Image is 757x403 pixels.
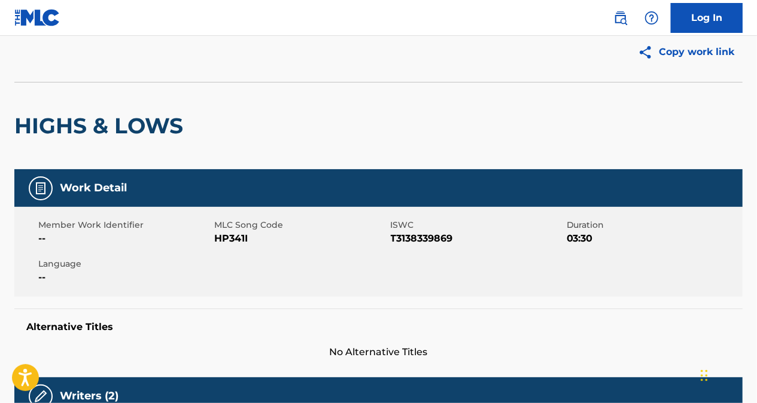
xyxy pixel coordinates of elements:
[214,231,387,246] span: HP341I
[391,231,564,246] span: T3138339869
[38,219,211,231] span: Member Work Identifier
[638,45,659,60] img: Copy work link
[14,9,60,26] img: MLC Logo
[214,219,387,231] span: MLC Song Code
[697,346,757,403] iframe: Chat Widget
[14,112,189,139] h2: HIGHS & LOWS
[640,6,664,30] div: Help
[60,181,127,195] h5: Work Detail
[26,321,731,333] h5: Alternative Titles
[38,258,211,270] span: Language
[671,3,743,33] a: Log In
[567,219,740,231] span: Duration
[630,37,743,67] button: Copy work link
[701,358,708,393] div: Drag
[38,231,211,246] span: --
[644,11,659,25] img: help
[609,6,633,30] a: Public Search
[613,11,628,25] img: search
[391,219,564,231] span: ISWC
[34,181,48,196] img: Work Detail
[567,231,740,246] span: 03:30
[14,345,743,359] span: No Alternative Titles
[38,270,211,285] span: --
[60,389,118,403] h5: Writers (2)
